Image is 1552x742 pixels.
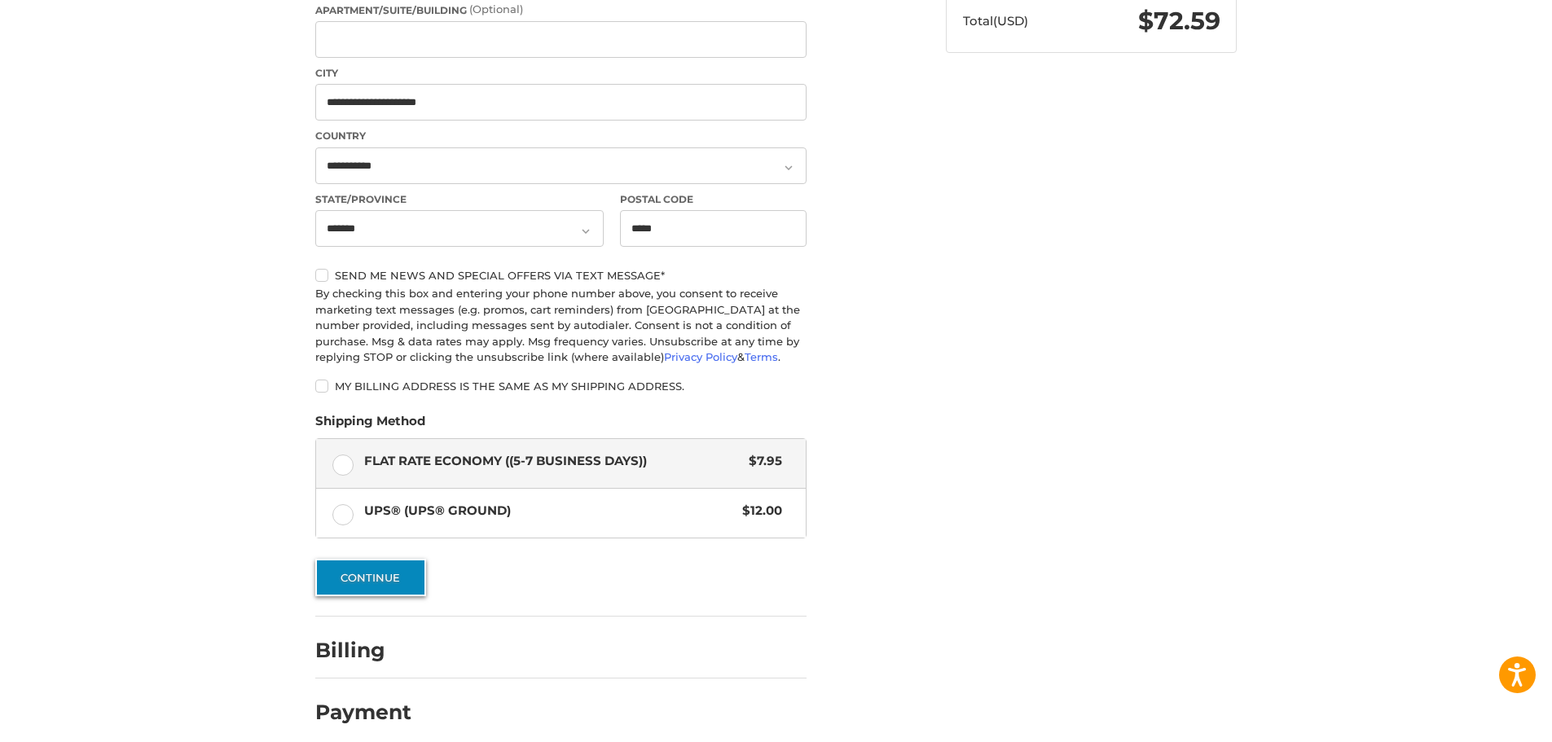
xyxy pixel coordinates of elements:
label: City [315,66,807,81]
span: $7.95 [741,452,782,471]
label: Send me news and special offers via text message* [315,269,807,282]
span: Flat Rate Economy ((5-7 Business Days)) [364,452,741,471]
h2: Payment [315,700,411,725]
a: Privacy Policy [664,350,737,363]
a: Terms [745,350,778,363]
label: State/Province [315,192,604,207]
label: Apartment/Suite/Building [315,2,807,18]
span: $12.00 [734,502,782,520]
button: Continue [315,559,426,596]
h2: Billing [315,638,411,663]
span: Total (USD) [963,13,1028,29]
label: My billing address is the same as my shipping address. [315,380,807,393]
span: UPS® (UPS® Ground) [364,502,735,520]
div: By checking this box and entering your phone number above, you consent to receive marketing text ... [315,286,807,366]
label: Country [315,129,807,143]
legend: Shipping Method [315,412,425,438]
small: (Optional) [469,2,523,15]
span: $72.59 [1138,6,1220,36]
label: Postal Code [620,192,807,207]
